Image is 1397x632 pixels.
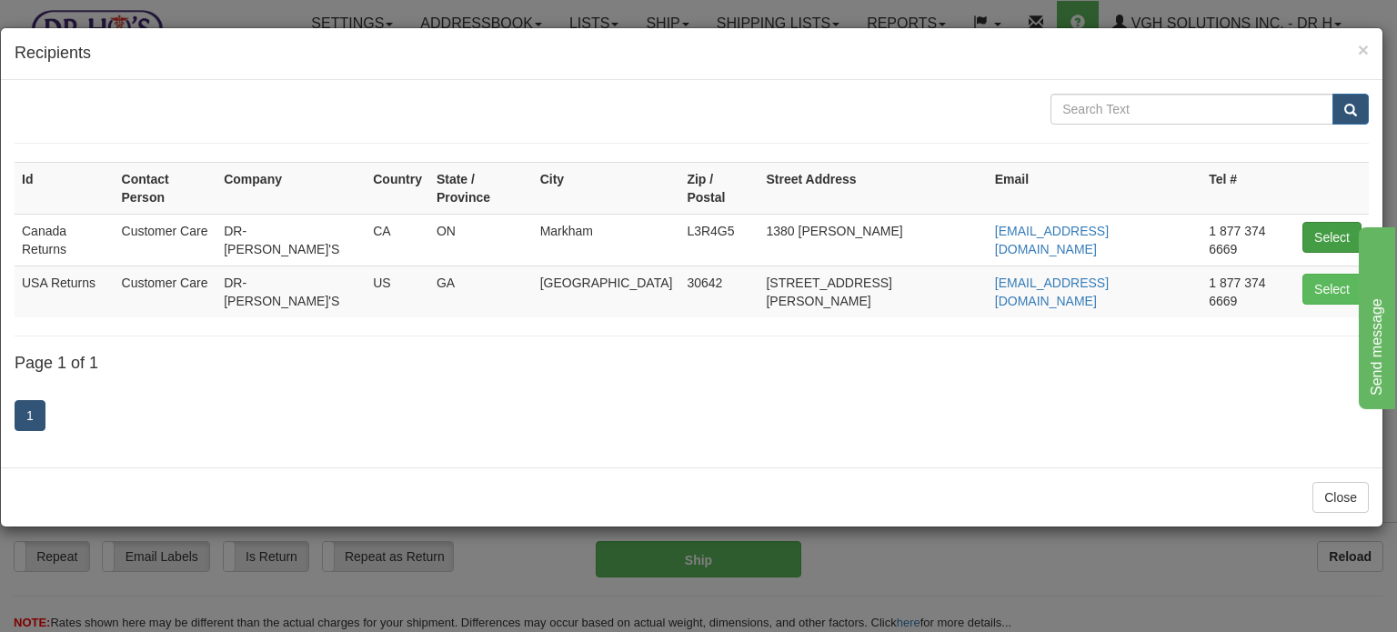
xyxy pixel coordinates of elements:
td: USA Returns [15,266,115,317]
button: Select [1302,222,1362,253]
td: GA [429,266,533,317]
th: Street Address [759,162,987,214]
a: [EMAIL_ADDRESS][DOMAIN_NAME] [995,276,1109,308]
th: State / Province [429,162,533,214]
td: [GEOGRAPHIC_DATA] [533,266,680,317]
a: [EMAIL_ADDRESS][DOMAIN_NAME] [995,224,1109,256]
td: 30642 [679,266,759,317]
button: Select [1302,274,1362,305]
td: 1 877 374 6669 [1201,214,1295,266]
td: DR-[PERSON_NAME]'S [216,214,366,266]
td: US [366,266,429,317]
span: × [1358,39,1369,60]
th: Country [366,162,429,214]
input: Search Text [1050,94,1333,125]
td: CA [366,214,429,266]
td: Markham [533,214,680,266]
td: [STREET_ADDRESS][PERSON_NAME] [759,266,987,317]
td: ON [429,214,533,266]
th: Id [15,162,115,214]
td: Canada Returns [15,214,115,266]
td: 1380 [PERSON_NAME] [759,214,987,266]
a: 1 [15,400,45,431]
td: Customer Care [115,214,217,266]
h4: Recipients [15,42,1369,65]
th: Tel # [1201,162,1295,214]
th: City [533,162,680,214]
td: L3R4G5 [679,214,759,266]
td: DR-[PERSON_NAME]'S [216,266,366,317]
iframe: chat widget [1355,223,1395,408]
th: Zip / Postal [679,162,759,214]
th: Email [988,162,1201,214]
th: Company [216,162,366,214]
button: Close [1358,40,1369,59]
button: Close [1312,482,1369,513]
td: 1 877 374 6669 [1201,266,1295,317]
h4: Page 1 of 1 [15,355,1369,373]
th: Contact Person [115,162,217,214]
div: Send message [14,11,168,33]
td: Customer Care [115,266,217,317]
